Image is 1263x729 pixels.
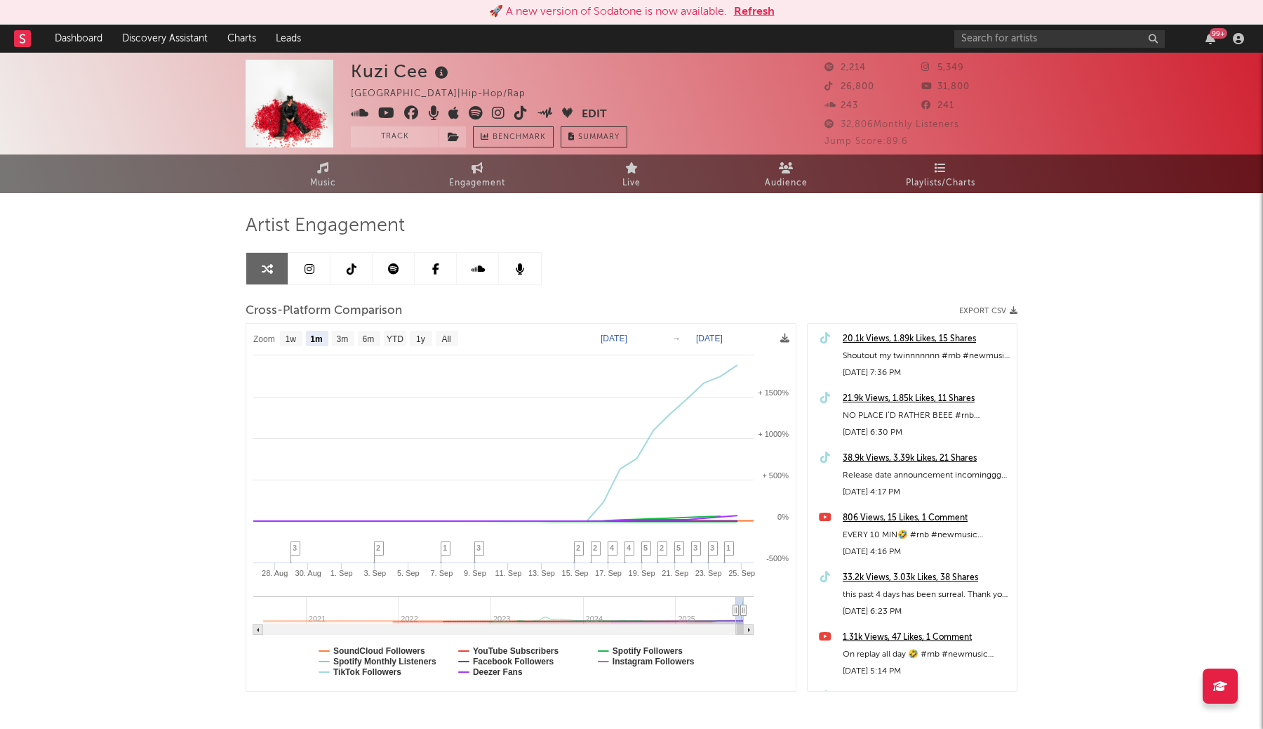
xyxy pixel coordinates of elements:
[843,544,1010,560] div: [DATE] 4:16 PM
[253,334,275,344] text: Zoom
[660,544,664,552] span: 2
[696,334,723,343] text: [DATE]
[728,569,755,577] text: 25. Sep
[758,430,789,438] text: + 1000%
[430,569,453,577] text: 7. Sep
[843,689,1010,706] a: 11.2k Views, 257 Likes, 0 Shares
[293,544,297,552] span: 3
[726,544,730,552] span: 1
[693,544,697,552] span: 3
[643,544,648,552] span: 5
[824,120,959,129] span: 32,806 Monthly Listeners
[863,155,1017,193] a: Playlists/Charts
[695,569,722,577] text: 23. Sep
[218,25,266,53] a: Charts
[333,646,425,656] text: SoundCloud Followers
[416,334,425,344] text: 1y
[921,82,970,91] span: 31,800
[464,569,486,577] text: 9. Sep
[662,569,688,577] text: 21. Sep
[959,307,1017,315] button: Export CSV
[676,544,681,552] span: 5
[627,544,631,552] span: 4
[363,569,386,577] text: 3. Sep
[449,175,505,192] span: Engagement
[337,334,349,344] text: 3m
[843,484,1010,501] div: [DATE] 4:17 PM
[843,467,1010,484] div: Release date announcement incomingggg 😮‍💨😮‍💨 #rnb #newmusic #chrisbrown #singer
[709,155,863,193] a: Audience
[843,629,1010,646] a: 1.31k Views, 47 Likes, 1 Comment
[561,126,627,147] button: Summary
[310,175,336,192] span: Music
[843,450,1010,467] a: 38.9k Views, 3.39k Likes, 21 Shares
[622,175,641,192] span: Live
[266,25,311,53] a: Leads
[333,657,436,666] text: Spotify Monthly Listeners
[262,569,288,577] text: 28. Aug
[441,334,450,344] text: All
[489,4,727,20] div: 🚀 A new version of Sodatone is now available.
[333,667,401,677] text: TikTok Followers
[906,175,975,192] span: Playlists/Charts
[582,106,607,124] button: Edit
[397,569,420,577] text: 5. Sep
[363,334,375,344] text: 6m
[734,4,775,20] button: Refresh
[843,348,1010,364] div: Shoutout my twinnnnnnn #rnb #newmusic #chrisbrown #singer
[387,334,403,344] text: YTD
[246,218,405,235] span: Artist Engagement
[310,334,322,344] text: 1m
[765,175,808,192] span: Audience
[824,82,874,91] span: 26,800
[286,334,297,344] text: 1w
[824,137,908,146] span: Jump Score: 89.6
[473,657,554,666] text: Facebook Followers
[351,86,542,103] div: [GEOGRAPHIC_DATA] | Hip-Hop/Rap
[843,364,1010,381] div: [DATE] 7:36 PM
[330,569,353,577] text: 1. Sep
[578,133,620,141] span: Summary
[843,331,1010,348] a: 20.1k Views, 1.89k Likes, 15 Shares
[672,334,681,343] text: →
[710,544,714,552] span: 3
[562,569,589,577] text: 15. Sep
[762,471,789,480] text: + 500%
[45,25,112,53] a: Dashboard
[843,390,1010,407] a: 21.9k Views, 1.85k Likes, 11 Shares
[376,544,380,552] span: 2
[295,569,321,577] text: 30. Aug
[843,646,1010,663] div: On replay all day 🤣 #rnb #newmusic #singer #chrisbrown
[351,60,452,83] div: Kuzi Cee
[766,554,789,563] text: -500%
[843,510,1010,527] a: 806 Views, 15 Likes, 1 Comment
[493,129,546,146] span: Benchmark
[246,303,402,320] span: Cross-Platform Comparison
[246,155,400,193] a: Music
[921,101,954,110] span: 241
[351,126,439,147] button: Track
[473,667,523,677] text: Deezer Fans
[758,388,789,397] text: + 1500%
[528,569,555,577] text: 13. Sep
[824,63,866,72] span: 2,214
[554,155,709,193] a: Live
[443,544,447,552] span: 1
[473,646,559,656] text: YouTube Subscribers
[843,570,1010,586] a: 33.2k Views, 3.03k Likes, 38 Shares
[613,646,683,656] text: Spotify Followers
[112,25,218,53] a: Discovery Assistant
[610,544,614,552] span: 4
[1205,33,1215,44] button: 99+
[495,569,521,577] text: 11. Sep
[400,155,554,193] a: Engagement
[843,407,1010,424] div: NO PLACE I’D RATHER BEEE #rnb #newmusic #chrisbrown #singer
[954,30,1165,48] input: Search for artists
[595,569,622,577] text: 17. Sep
[473,126,554,147] a: Benchmark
